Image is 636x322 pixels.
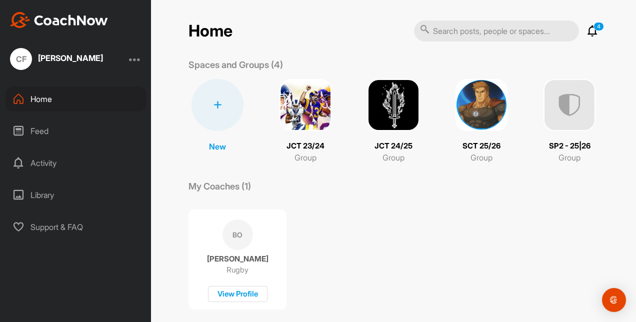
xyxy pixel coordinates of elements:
img: uAAAAAElFTkSuQmCC [543,79,595,131]
p: JCT 23/24 [286,140,324,152]
div: Home [5,86,146,111]
p: Spaces and Groups (4) [188,58,283,71]
div: Open Intercom Messenger [602,288,626,312]
div: View Profile [208,286,267,302]
div: Activity [5,150,146,175]
input: Search posts, people or spaces... [414,20,579,41]
a: SCT 25/26Group [452,79,510,163]
div: Support & FAQ [5,214,146,239]
img: CoachNow [10,12,108,28]
a: JCT 23/24Group [276,79,334,163]
a: SP2 - 25|26Group [540,79,598,163]
img: square_49093ae6cb5e97559a3e03274f335070.png [455,79,507,131]
p: Group [294,151,316,163]
p: JCT 24/25 [374,140,412,152]
img: square_b90eb15de67f1eefe0b0b21331d9e02f.png [279,79,331,131]
div: BO [222,219,253,250]
a: JCT 24/25Group [364,79,422,163]
p: 4 [593,22,604,31]
div: Library [5,182,146,207]
div: [PERSON_NAME] [38,54,103,62]
p: SP2 - 25|26 [549,140,590,152]
p: Group [470,151,492,163]
p: New [209,140,226,152]
div: Feed [5,118,146,143]
p: Group [382,151,404,163]
p: SCT 25/26 [462,140,500,152]
p: My Coaches (1) [188,179,251,193]
div: CF [10,48,32,70]
p: [PERSON_NAME] [207,254,268,264]
img: square_082079f112c3673e1f129100a53fe484.png [367,79,419,131]
h2: Home [188,21,232,41]
p: Rugby [226,265,248,275]
p: Group [558,151,580,163]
